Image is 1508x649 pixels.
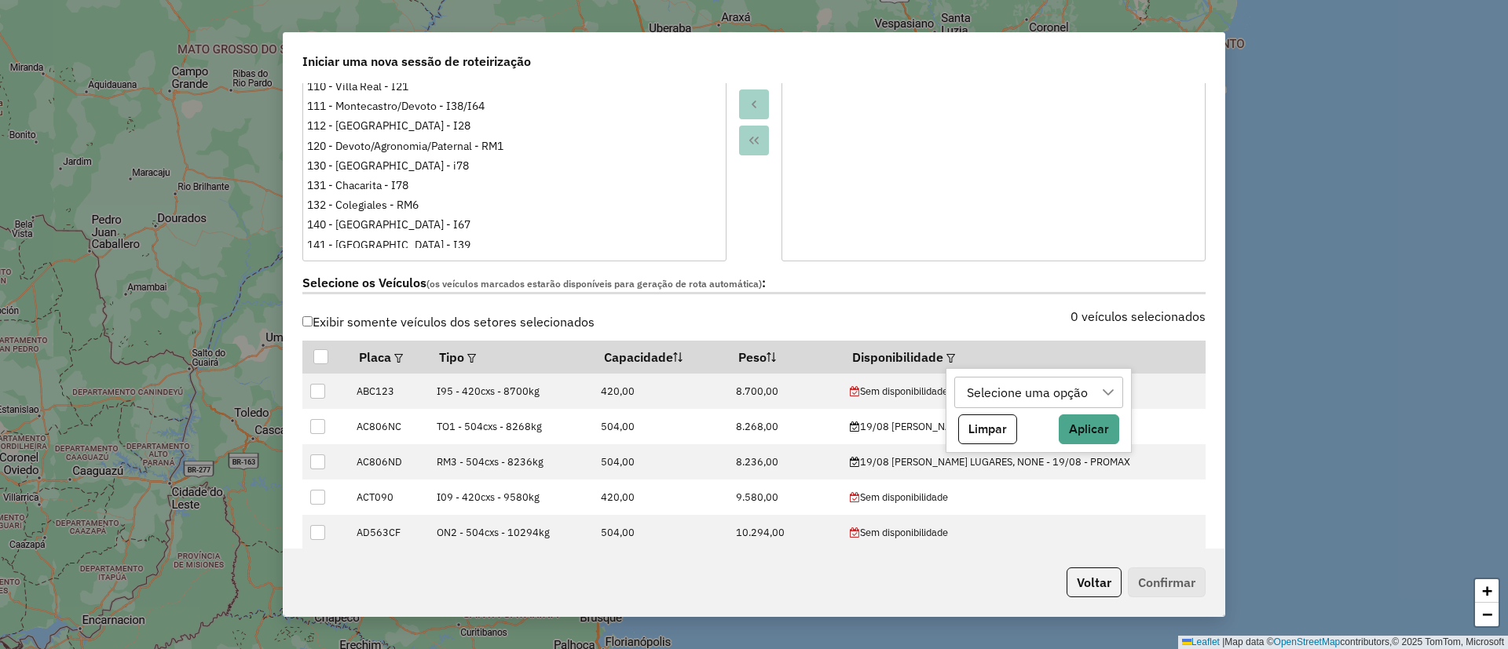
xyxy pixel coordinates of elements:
[1222,636,1224,647] span: |
[1059,414,1119,444] button: Aplicar
[1475,579,1499,603] a: Zoom in
[728,515,842,550] td: 10.294,00
[302,273,1206,294] label: Selecione os Veículos :
[348,515,428,550] td: AD563CF
[850,528,860,538] i: 'Roteirizador.NaoPossuiAgenda' | translate
[307,98,722,115] div: 111 - Montecastro/Devoto - I38/I64
[958,414,1017,444] button: Limpar
[348,341,428,374] th: Placa
[1178,636,1508,649] div: Map data © contributors,© 2025 TomTom, Microsoft
[841,341,1205,374] th: Disponibilidade
[307,217,722,233] div: 140 - [GEOGRAPHIC_DATA] - I67
[1067,567,1122,597] button: Voltar
[348,374,428,409] td: ABC123
[428,479,593,515] td: I09 - 420cxs - 9580kg
[348,409,428,444] td: AC806NC
[307,78,722,95] div: 110 - Villa Real - I21
[961,377,1093,407] div: Selecione uma opção
[850,454,1197,469] div: 19/08 [PERSON_NAME] LUGARES, NONE - 19/08 - PROMAX
[850,422,860,432] i: Possui agenda para o dia
[428,444,593,479] td: RM3 - 504cxs - 8236kg
[302,307,595,337] label: Exibir somente veículos dos setores selecionados
[302,52,531,71] span: Iniciar uma nova sessão de roteirização
[850,384,1197,399] div: Sem disponibilidade
[428,409,593,444] td: TO1 - 504cxs - 8268kg
[728,374,842,409] td: 8.700,00
[1182,636,1220,647] a: Leaflet
[348,479,428,515] td: ACT090
[307,197,722,213] div: 132 - Colegiales - RM6
[593,444,728,479] td: 504,00
[428,515,593,550] td: ON2 - 504cxs - 10294kg
[1482,604,1492,624] span: −
[302,316,313,326] input: Exibir somente veículos dos setores selecionados
[307,237,722,253] div: 141 - [GEOGRAPHIC_DATA] - I39
[428,341,593,374] th: Tipo
[1475,603,1499,626] a: Zoom out
[850,493,860,503] i: 'Roteirizador.NaoPossuiAgenda' | translate
[728,409,842,444] td: 8.268,00
[593,341,728,374] th: Capacidade
[593,409,728,444] td: 504,00
[1482,581,1492,600] span: +
[593,374,728,409] td: 420,00
[593,479,728,515] td: 420,00
[850,387,860,397] i: 'Roteirizador.NaoPossuiAgenda' | translate
[307,177,722,194] div: 131 - Chacarita - I78
[593,515,728,550] td: 504,00
[307,158,722,174] div: 130 - [GEOGRAPHIC_DATA] - i78
[426,278,762,290] span: (os veículos marcados estarão disponíveis para geração de rota automática)
[850,525,1197,540] div: Sem disponibilidade
[728,479,842,515] td: 9.580,00
[728,341,842,374] th: Peso
[348,444,428,479] td: AC806ND
[428,374,593,409] td: I95 - 420cxs - 8700kg
[728,444,842,479] td: 8.236,00
[1274,636,1341,647] a: OpenStreetMap
[1071,307,1206,326] label: 0 veículos selecionados
[850,419,1197,434] div: 19/08 [PERSON_NAME] LUGARES, NONE - 19/08 - PROMAX
[307,138,722,155] div: 120 - Devoto/Agronomia/Paternal - RM1
[307,118,722,134] div: 112 - [GEOGRAPHIC_DATA] - I28
[850,490,1197,505] div: Sem disponibilidade
[850,458,860,468] i: Possui agenda para o dia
